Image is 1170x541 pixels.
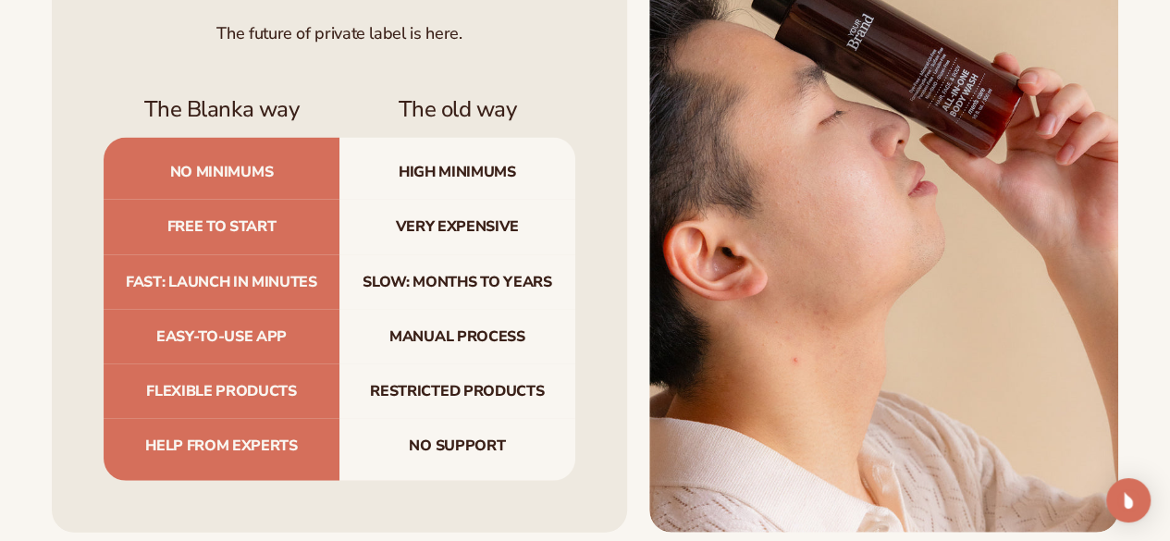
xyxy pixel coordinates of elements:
[104,96,339,123] h3: The Blanka way
[104,419,339,481] span: Help from experts
[339,310,575,364] span: Manual process
[339,255,575,310] span: Slow: months to years
[339,138,575,200] span: High minimums
[104,255,339,310] span: Fast: launch in minutes
[104,8,575,44] div: The future of private label is here.
[104,138,339,200] span: No minimums
[1106,478,1151,523] div: Open Intercom Messenger
[339,96,575,123] h3: The old way
[104,200,339,254] span: Free to start
[104,310,339,364] span: Easy-to-use app
[104,364,339,419] span: Flexible products
[339,419,575,481] span: No support
[339,364,575,419] span: Restricted products
[339,200,575,254] span: Very expensive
